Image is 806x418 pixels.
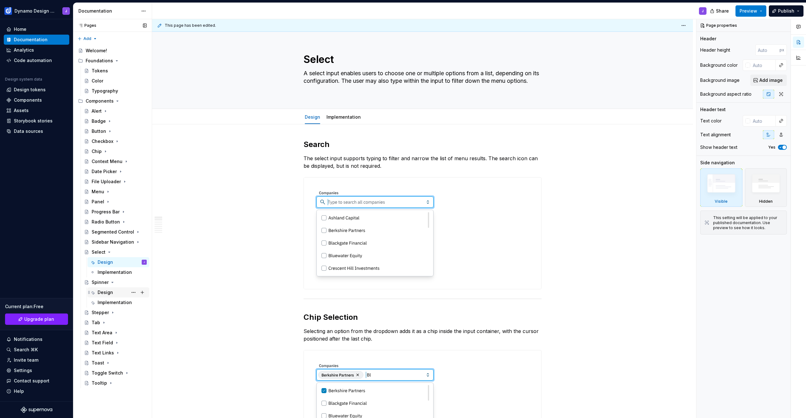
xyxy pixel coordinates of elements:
[735,5,766,17] button: Preview
[4,105,69,116] a: Assets
[92,118,106,124] div: Badge
[98,289,113,296] div: Design
[14,378,49,384] div: Contact support
[21,407,52,413] svg: Supernova Logo
[24,316,54,322] span: Upgrade plan
[92,309,109,316] div: Stepper
[700,106,726,113] div: Header text
[750,115,776,127] input: Auto
[92,279,109,285] div: Spinner
[1,4,72,18] button: Dynamo Design SystemJ
[4,386,69,396] button: Help
[4,55,69,65] a: Code automation
[88,257,149,267] a: DesignJ
[14,47,34,53] div: Analytics
[5,77,42,82] div: Design system data
[82,378,149,388] a: Tooltip
[14,8,55,14] div: Dynamo Design System
[716,8,729,14] span: Share
[4,376,69,386] button: Contact support
[82,177,149,187] a: File Uploader
[82,247,149,257] a: Select
[88,297,149,308] a: Implementation
[82,227,149,237] a: Segmented Control
[92,229,134,235] div: Segmented Control
[700,91,752,97] div: Background aspect ratio
[92,78,103,84] div: Color
[92,330,112,336] div: Text Area
[92,189,104,195] div: Menu
[14,357,38,363] div: Invite team
[82,76,149,86] a: Color
[88,267,149,277] a: Implementation
[92,88,118,94] div: Typography
[82,116,149,126] a: Badge
[76,46,149,56] a: Welcome!
[750,59,776,71] input: Auto
[82,308,149,318] a: Stepper
[92,168,117,175] div: Date Picker
[82,207,149,217] a: Progress Bar
[778,8,794,14] span: Publish
[98,299,132,306] div: Implementation
[82,217,149,227] a: Radio Button
[92,138,113,144] div: Checkbox
[14,367,32,374] div: Settings
[82,66,149,76] a: Tokens
[14,128,43,134] div: Data sources
[82,86,149,96] a: Typography
[92,68,108,74] div: Tokens
[302,52,540,67] textarea: Select
[92,209,120,215] div: Progress Bar
[98,269,132,275] div: Implementation
[65,8,67,14] div: J
[4,7,12,15] img: c5f292b4-1c74-4827-b374-41971f8eb7d9.png
[780,48,784,53] p: px
[14,107,29,114] div: Assets
[82,358,149,368] a: Toast
[92,370,123,376] div: Toggle Switch
[4,365,69,376] a: Settings
[76,34,99,43] button: Add
[88,287,149,297] a: Design
[4,45,69,55] a: Analytics
[83,36,91,41] span: Add
[4,126,69,136] a: Data sources
[755,44,780,56] input: Auto
[92,239,134,245] div: Sidebar Navigation
[700,132,731,138] div: Text alignment
[14,97,42,103] div: Components
[92,108,102,114] div: Alert
[82,237,149,247] a: Sidebar Navigation
[86,98,114,104] div: Components
[82,348,149,358] a: Text Links
[768,145,775,150] label: Yes
[14,37,48,43] div: Documentation
[302,110,323,123] div: Design
[82,187,149,197] a: Menu
[82,136,149,146] a: Checkbox
[4,116,69,126] a: Storybook stories
[700,118,722,124] div: Text color
[82,197,149,207] a: Panel
[740,8,757,14] span: Preview
[92,178,121,185] div: File Uploader
[14,336,43,342] div: Notifications
[14,57,52,64] div: Code automation
[4,24,69,34] a: Home
[92,128,106,134] div: Button
[14,87,46,93] div: Design tokens
[324,110,363,123] div: Implementation
[92,199,104,205] div: Panel
[78,8,138,14] div: Documentation
[82,328,149,338] a: Text Area
[86,48,107,54] div: Welcome!
[92,360,104,366] div: Toast
[82,338,149,348] a: Text Field
[82,277,149,287] a: Spinner
[305,114,320,120] a: Design
[713,215,783,230] div: This setting will be applied to your published documentation. Use preview to see how it looks.
[745,168,787,207] div: Hidden
[82,106,149,116] a: Alert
